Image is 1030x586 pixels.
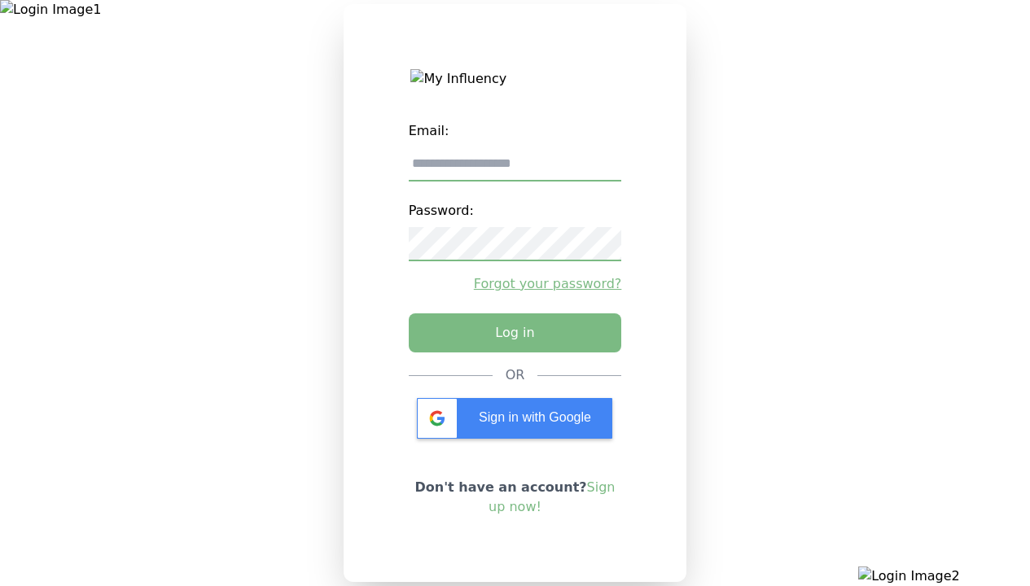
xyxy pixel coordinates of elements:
[417,398,612,439] div: Sign in with Google
[409,115,622,147] label: Email:
[409,274,622,294] a: Forgot your password?
[858,566,1030,586] img: Login Image2
[409,195,622,227] label: Password:
[409,478,622,517] p: Don't have an account?
[479,410,591,424] span: Sign in with Google
[409,313,622,352] button: Log in
[410,69,619,89] img: My Influency
[506,365,525,385] div: OR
